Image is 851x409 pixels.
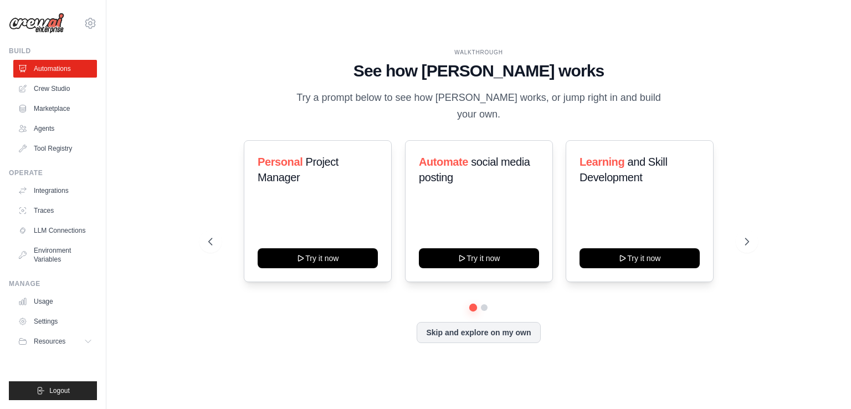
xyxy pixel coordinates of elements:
[13,80,97,98] a: Crew Studio
[13,333,97,350] button: Resources
[49,386,70,395] span: Logout
[258,248,378,268] button: Try it now
[580,248,700,268] button: Try it now
[13,242,97,268] a: Environment Variables
[417,322,540,343] button: Skip and explore on my own
[34,337,65,346] span: Resources
[9,279,97,288] div: Manage
[419,156,530,183] span: social media posting
[258,156,339,183] span: Project Manager
[9,168,97,177] div: Operate
[293,90,665,122] p: Try a prompt below to see how [PERSON_NAME] works, or jump right in and build your own.
[13,140,97,157] a: Tool Registry
[419,156,468,168] span: Automate
[13,182,97,200] a: Integrations
[258,156,303,168] span: Personal
[208,61,749,81] h1: See how [PERSON_NAME] works
[580,156,667,183] span: and Skill Development
[9,13,64,34] img: Logo
[13,60,97,78] a: Automations
[9,47,97,55] div: Build
[13,313,97,330] a: Settings
[208,48,749,57] div: WALKTHROUGH
[9,381,97,400] button: Logout
[13,222,97,239] a: LLM Connections
[13,100,97,117] a: Marketplace
[419,248,539,268] button: Try it now
[580,156,624,168] span: Learning
[13,202,97,219] a: Traces
[13,120,97,137] a: Agents
[13,293,97,310] a: Usage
